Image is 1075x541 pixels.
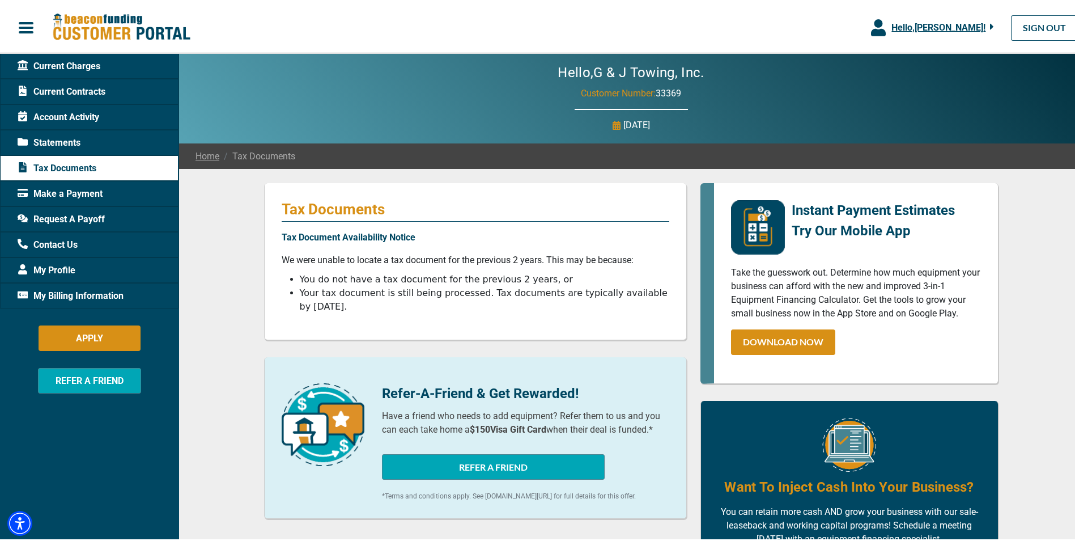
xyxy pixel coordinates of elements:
[581,86,656,96] span: Customer Number:
[282,251,669,265] p: We were unable to locate a tax document for the previous 2 years. This may be because:
[18,134,80,147] span: Statements
[18,57,100,71] span: Current Charges
[219,147,295,161] span: Tax Documents
[300,270,669,284] li: You do not have a tax document for the previous 2 years, or
[39,323,141,349] button: APPLY
[18,185,103,198] span: Make a Payment
[282,198,669,216] p: Tax Documents
[300,284,669,311] li: Your tax document is still being processed. Tax documents are typically available by [DATE].
[891,20,985,31] span: Hello, [PERSON_NAME] !
[524,62,738,79] h2: Hello, G & J Towing, Inc.
[52,11,190,40] img: Beacon Funding Customer Portal Logo
[470,422,546,433] b: $150 Visa Gift Card
[382,452,605,477] button: REFER A FRIEND
[731,264,981,318] p: Take the guesswork out. Determine how much equipment your business can afford with the new and im...
[382,407,669,434] p: Have a friend who needs to add equipment? Refer them to us and you can each take home a when thei...
[196,147,219,161] a: Home
[382,489,669,499] p: *Terms and conditions apply. See [DOMAIN_NAME][URL] for full details for this offer.
[731,198,785,252] img: mobile-app-logo.png
[18,287,124,301] span: My Billing Information
[18,108,99,122] span: Account Activity
[822,416,876,470] img: Equipment Financing Online Image
[282,229,669,242] p: Tax Document Availability Notice
[282,381,364,464] img: refer-a-friend-icon.png
[792,218,955,239] p: Try Our Mobile App
[792,198,955,218] p: Instant Payment Estimates
[623,116,650,130] p: [DATE]
[38,366,141,391] button: REFER A FRIEND
[18,83,105,96] span: Current Contracts
[18,261,75,275] span: My Profile
[656,86,681,96] span: 33369
[18,210,105,224] span: Request A Payoff
[7,509,32,534] div: Accessibility Menu
[731,327,835,353] a: DOWNLOAD NOW
[382,381,669,401] p: Refer-A-Friend & Get Rewarded!
[724,475,974,494] h4: Want To Inject Cash Into Your Business?
[18,159,96,173] span: Tax Documents
[18,236,78,250] span: Contact Us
